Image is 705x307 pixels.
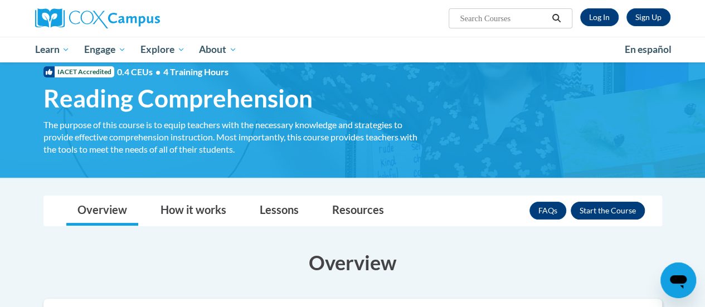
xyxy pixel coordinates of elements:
[43,119,428,155] div: The purpose of this course is to equip teachers with the necessary knowledge and strategies to pr...
[35,43,70,56] span: Learn
[155,66,161,77] span: •
[35,8,160,28] img: Cox Campus
[27,37,679,62] div: Main menu
[28,37,77,62] a: Learn
[133,37,192,62] a: Explore
[66,196,138,226] a: Overview
[580,8,619,26] a: Log In
[548,12,565,25] button: Search
[625,43,672,55] span: En español
[77,37,133,62] a: Engage
[117,66,228,78] span: 0.4 CEUs
[626,8,670,26] a: Register
[43,66,114,77] span: IACET Accredited
[163,66,228,77] span: 4 Training Hours
[192,37,244,62] a: About
[84,43,126,56] span: Engage
[529,202,566,220] a: FAQs
[140,43,185,56] span: Explore
[321,196,395,226] a: Resources
[35,8,236,28] a: Cox Campus
[459,12,548,25] input: Search Courses
[249,196,310,226] a: Lessons
[149,196,237,226] a: How it works
[43,248,662,276] h3: Overview
[199,43,237,56] span: About
[618,38,679,61] a: En español
[43,84,313,113] span: Reading Comprehension
[571,202,645,220] button: Enroll
[660,262,696,298] iframe: Button to launch messaging window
